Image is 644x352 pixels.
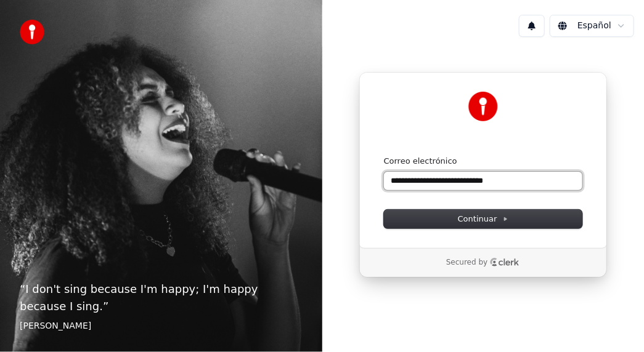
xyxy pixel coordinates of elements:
p: Secured by [446,258,487,268]
a: Clerk logo [490,258,520,266]
p: “ I don't sing because I'm happy; I'm happy because I sing. ” [20,281,303,315]
label: Correo electrónico [384,156,457,167]
img: youka [20,20,44,44]
footer: [PERSON_NAME] [20,320,303,332]
button: Continuar [384,210,582,228]
img: Youka [468,92,498,121]
span: Continuar [458,214,508,225]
